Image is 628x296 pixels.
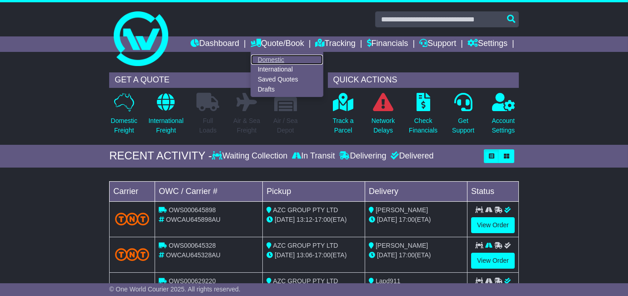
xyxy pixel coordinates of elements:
a: Financials [367,36,408,52]
a: CheckFinancials [408,92,438,140]
span: OWS000629220 [169,277,216,285]
span: [PERSON_NAME] [376,206,428,214]
div: - (ETA) [266,250,361,260]
td: Delivery [365,181,467,201]
a: Track aParcel [332,92,354,140]
span: [DATE] [275,216,295,223]
a: Support [419,36,456,52]
span: OWCAU645328AU [166,251,221,259]
img: TNT_Domestic.png [115,213,149,225]
p: Air / Sea Depot [273,116,298,135]
p: Network Delays [372,116,395,135]
div: (ETA) [369,250,463,260]
td: OWC / Carrier # [155,181,263,201]
p: Full Loads [196,116,219,135]
span: © One World Courier 2025. All rights reserved. [109,286,241,293]
img: TNT_Domestic.png [115,248,149,260]
div: Delivered [388,151,433,161]
span: 17:00 [315,251,331,259]
a: International [251,65,323,75]
span: Lapd911 [376,277,401,285]
a: Tracking [316,36,356,52]
span: AZC GROUP PTY LTD [273,277,338,285]
span: OWCAU645898AU [166,216,221,223]
span: 17:00 [315,216,331,223]
p: Air & Sea Freight [233,116,260,135]
span: [DATE] [377,216,397,223]
a: View Order [471,217,515,233]
a: View Order [471,253,515,269]
p: International Freight [148,116,183,135]
div: Quote/Book [251,52,323,97]
a: Drafts [251,84,323,94]
div: QUICK ACTIONS [328,72,519,88]
a: NetworkDelays [371,92,395,140]
div: In Transit [290,151,337,161]
div: RECENT ACTIVITY - [109,149,212,163]
td: Carrier [110,181,155,201]
a: GetSupport [452,92,475,140]
p: Domestic Freight [111,116,137,135]
p: Account Settings [492,116,515,135]
span: OWS000645328 [169,242,216,249]
p: Track a Parcel [332,116,353,135]
a: Quote/Book [251,36,304,52]
span: OWS000645898 [169,206,216,214]
span: 17:00 [399,216,415,223]
div: Delivering [337,151,388,161]
span: [PERSON_NAME] [376,242,428,249]
td: Status [467,181,519,201]
span: [DATE] [377,251,397,259]
a: Dashboard [191,36,239,52]
p: Get Support [452,116,474,135]
div: - (ETA) [266,215,361,225]
div: (ETA) [369,215,463,225]
div: GET A QUOTE [109,72,300,88]
a: Settings [467,36,507,52]
a: AccountSettings [491,92,515,140]
span: AZC GROUP PTY LTD [273,242,338,249]
span: 13:06 [296,251,312,259]
span: 13:12 [296,216,312,223]
a: Domestic [251,55,323,65]
a: DomesticFreight [111,92,138,140]
a: InternationalFreight [148,92,184,140]
a: Saved Quotes [251,75,323,85]
span: 17:00 [399,251,415,259]
span: [DATE] [275,251,295,259]
p: Check Financials [409,116,437,135]
div: Waiting Collection [212,151,290,161]
td: Pickup [263,181,365,201]
span: AZC GROUP PTY LTD [273,206,338,214]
